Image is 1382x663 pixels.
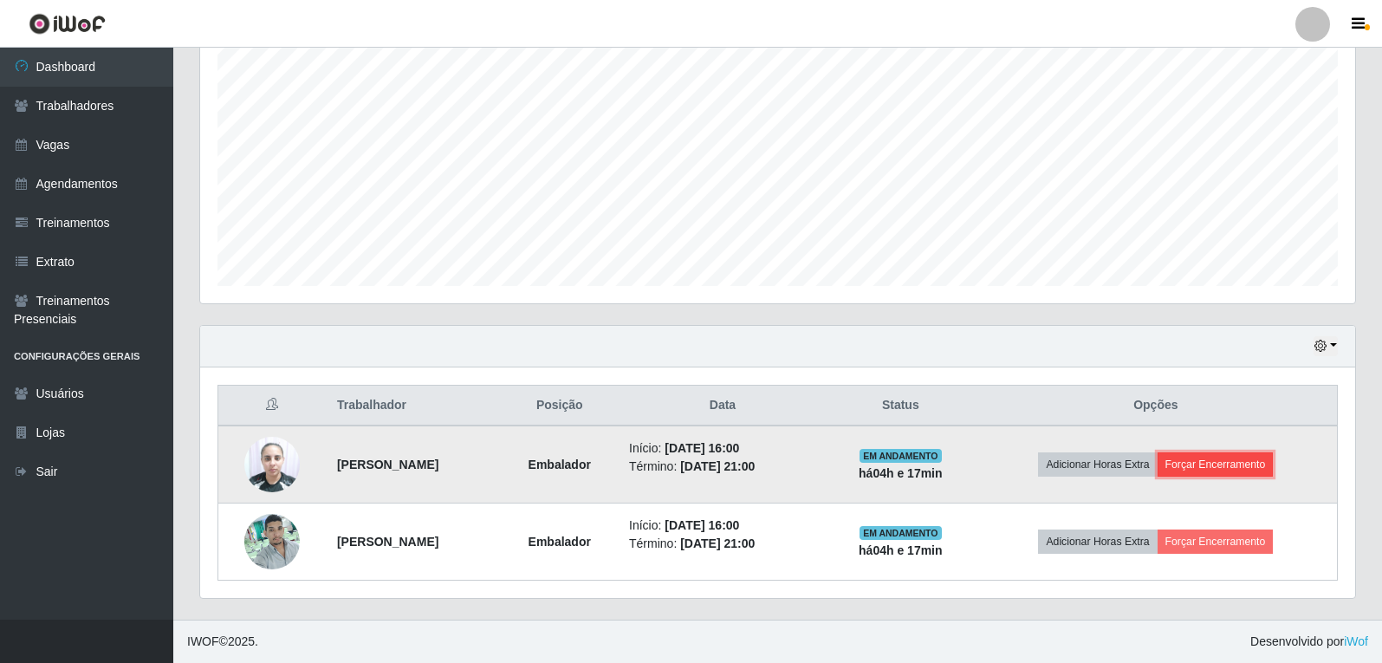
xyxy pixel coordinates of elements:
[629,517,816,535] li: Início:
[1158,530,1274,554] button: Forçar Encerramento
[244,427,300,501] img: 1739994247557.jpeg
[1038,452,1157,477] button: Adicionar Horas Extra
[665,518,739,532] time: [DATE] 16:00
[500,386,619,426] th: Posição
[1158,452,1274,477] button: Forçar Encerramento
[529,458,591,471] strong: Embalador
[187,634,219,648] span: IWOF
[337,535,438,549] strong: [PERSON_NAME]
[665,441,739,455] time: [DATE] 16:00
[680,459,755,473] time: [DATE] 21:00
[827,386,975,426] th: Status
[337,458,438,471] strong: [PERSON_NAME]
[529,535,591,549] strong: Embalador
[29,13,106,35] img: CoreUI Logo
[975,386,1338,426] th: Opções
[629,535,816,553] li: Término:
[629,439,816,458] li: Início:
[860,526,942,540] span: EM ANDAMENTO
[244,504,300,578] img: 1747873820563.jpeg
[680,536,755,550] time: [DATE] 21:00
[327,386,501,426] th: Trabalhador
[619,386,827,426] th: Data
[859,466,943,480] strong: há 04 h e 17 min
[1250,633,1368,651] span: Desenvolvido por
[1344,634,1368,648] a: iWof
[859,543,943,557] strong: há 04 h e 17 min
[629,458,816,476] li: Término:
[1038,530,1157,554] button: Adicionar Horas Extra
[187,633,258,651] span: © 2025 .
[860,449,942,463] span: EM ANDAMENTO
